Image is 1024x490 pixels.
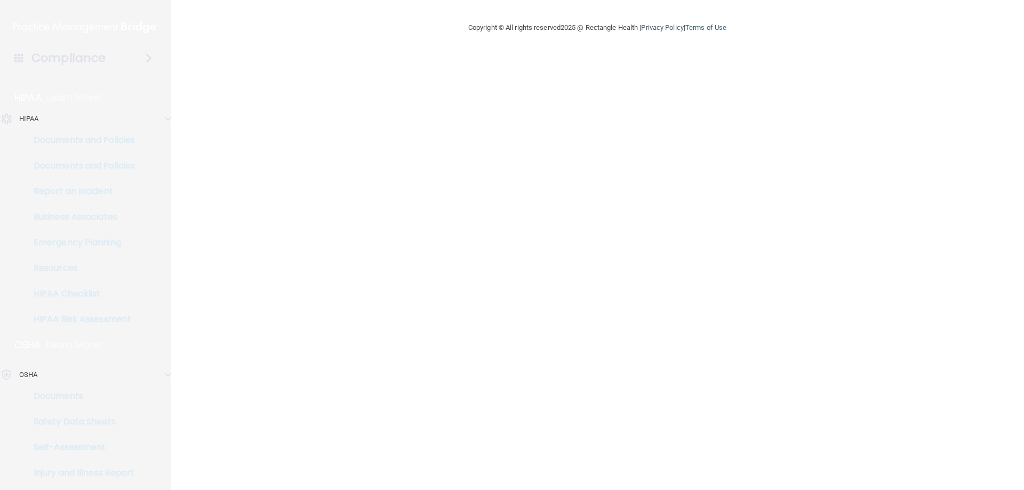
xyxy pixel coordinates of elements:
p: Documents [7,391,153,401]
a: Privacy Policy [641,23,683,31]
p: HIPAA [14,91,42,104]
a: Terms of Use [685,23,726,31]
p: HIPAA Risk Assessment [7,314,153,325]
p: OSHA [14,339,41,351]
p: Injury and Illness Report [7,468,153,478]
p: Report an Incident [7,186,153,197]
p: Resources [7,263,153,274]
p: HIPAA Checklist [7,288,153,299]
p: HIPAA [19,113,39,125]
p: Business Associates [7,212,153,222]
h4: Compliance [31,51,106,66]
p: Documents and Policies [7,135,153,146]
p: Self-Assessment [7,442,153,453]
p: Learn More! [47,91,103,104]
p: Safety Data Sheets [7,416,153,427]
p: Learn More! [46,339,103,351]
img: PMB logo [13,17,158,38]
p: OSHA [19,368,37,381]
p: Documents and Policies [7,160,153,171]
p: Emergency Planning [7,237,153,248]
div: Copyright © All rights reserved 2025 @ Rectangle Health | | [403,11,792,45]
